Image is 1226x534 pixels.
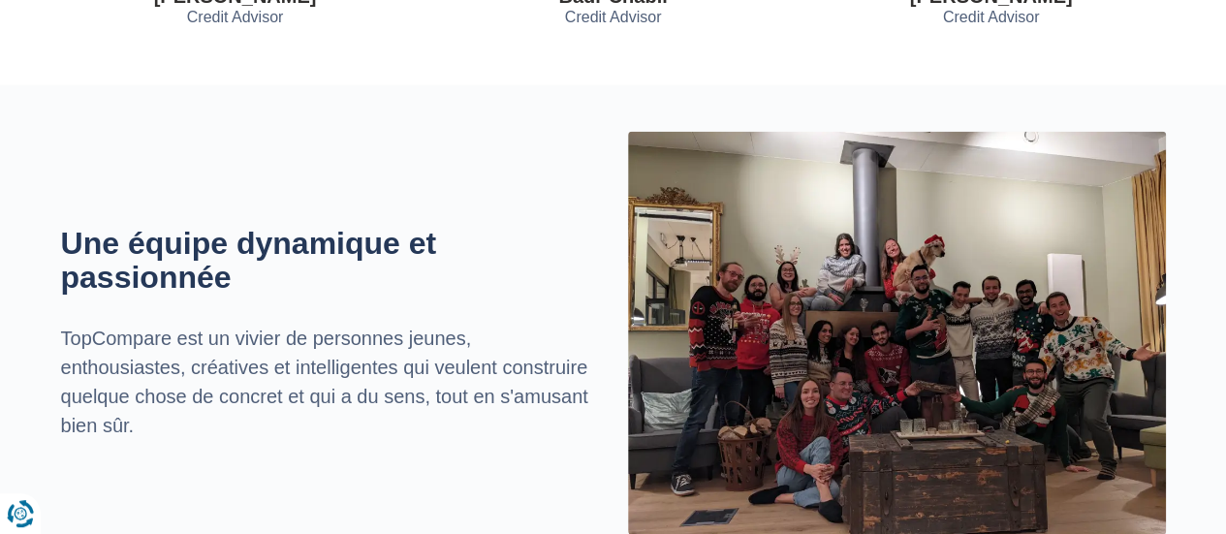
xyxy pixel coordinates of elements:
span: Credit Advisor [565,7,662,29]
span: Credit Advisor [943,7,1040,29]
span: Credit Advisor [187,7,284,29]
p: TopCompare est un vivier de personnes jeunes, enthousiastes, créatives et intelligentes qui veule... [61,324,599,440]
h2: Une équipe dynamique et passionnée [61,227,599,295]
